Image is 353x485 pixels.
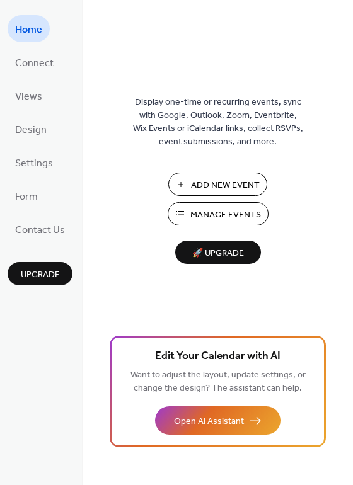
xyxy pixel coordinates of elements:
[15,87,42,106] span: Views
[168,173,267,196] button: Add New Event
[183,245,253,262] span: 🚀 Upgrade
[8,149,61,176] a: Settings
[15,20,42,40] span: Home
[8,262,72,285] button: Upgrade
[15,54,54,73] span: Connect
[175,241,261,264] button: 🚀 Upgrade
[190,208,261,222] span: Manage Events
[21,268,60,282] span: Upgrade
[130,367,306,397] span: Want to adjust the layout, update settings, or change the design? The assistant can help.
[191,179,260,192] span: Add New Event
[15,187,38,207] span: Form
[8,115,54,142] a: Design
[15,120,47,140] span: Design
[8,182,45,209] a: Form
[155,406,281,435] button: Open AI Assistant
[8,48,61,76] a: Connect
[168,202,269,225] button: Manage Events
[15,220,65,240] span: Contact Us
[133,96,303,149] span: Display one-time or recurring events, sync with Google, Outlook, Zoom, Eventbrite, Wix Events or ...
[155,348,281,365] span: Edit Your Calendar with AI
[8,82,50,109] a: Views
[8,215,72,243] a: Contact Us
[174,415,244,428] span: Open AI Assistant
[8,15,50,42] a: Home
[15,154,53,173] span: Settings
